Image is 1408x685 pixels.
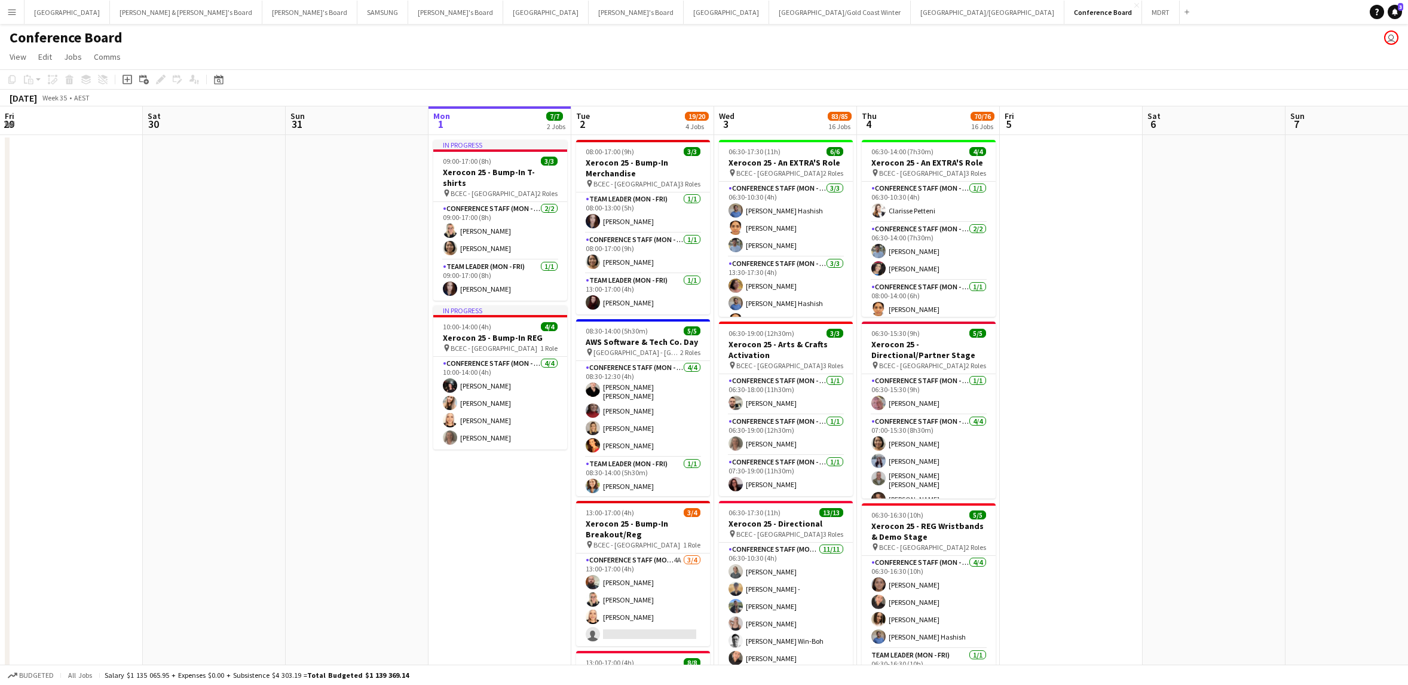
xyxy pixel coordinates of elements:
app-job-card: 06:30-16:30 (10h)5/5Xerocon 25 - REG Wristbands & Demo Stage BCEC - [GEOGRAPHIC_DATA]2 RolesConfe... [862,503,996,680]
span: 08:00-17:00 (9h) [586,147,634,156]
button: [PERSON_NAME] & [PERSON_NAME]'s Board [110,1,262,24]
app-card-role: Conference Staff (Mon - Fri)2/206:30-14:00 (7h30m)[PERSON_NAME][PERSON_NAME] [862,222,996,280]
span: Budgeted [19,671,54,680]
span: 2 Roles [966,361,986,370]
span: 3 [1398,3,1403,11]
span: Sun [1290,111,1305,121]
span: 06:30-15:30 (9h) [871,329,920,338]
span: 31 [289,117,305,131]
span: Jobs [64,51,82,62]
span: 4/4 [969,147,986,156]
span: 8/8 [684,658,700,667]
div: 4 Jobs [685,122,708,131]
span: BCEC - [GEOGRAPHIC_DATA] [879,543,966,552]
span: Mon [433,111,450,121]
span: 13/13 [819,508,843,517]
h3: Xerocon 25 - Bump-In T-shirts [433,167,567,188]
h3: Xerocon 25 - Bump-In Merchandise [576,157,710,179]
span: BCEC - [GEOGRAPHIC_DATA] [879,361,966,370]
div: AEST [74,93,90,102]
span: 2 Roles [680,348,700,357]
app-job-card: 08:30-14:00 (5h30m)5/5AWS Software & Tech Co. Day [GEOGRAPHIC_DATA] - [GEOGRAPHIC_DATA]2 RolesCon... [576,319,710,496]
app-card-role: Conference Staff (Mon - Fri)4/410:00-14:00 (4h)[PERSON_NAME][PERSON_NAME][PERSON_NAME][PERSON_NAME] [433,357,567,449]
app-card-role: Conference Staff (Mon - Fri)1/106:30-10:30 (4h)Clarisse Petteni [862,182,996,222]
div: 2 Jobs [547,122,565,131]
span: 4/4 [541,322,558,331]
span: Edit [38,51,52,62]
h3: Xerocon 25 - An EXTRA'S Role [862,157,996,168]
app-job-card: 06:30-15:30 (9h)5/5Xerocon 25 - Directional/Partner Stage BCEC - [GEOGRAPHIC_DATA]2 RolesConferen... [862,322,996,499]
span: Fri [5,111,14,121]
a: 3 [1388,5,1402,19]
span: 1 Role [540,344,558,353]
span: 3 Roles [680,179,700,188]
a: Jobs [59,49,87,65]
app-card-role: Conference Staff (Mon - Fri)4/406:30-16:30 (10h)[PERSON_NAME][PERSON_NAME][PERSON_NAME][PERSON_NA... [862,556,996,649]
span: [GEOGRAPHIC_DATA] - [GEOGRAPHIC_DATA] [593,348,680,357]
span: 06:30-19:00 (12h30m) [729,329,794,338]
div: 16 Jobs [828,122,851,131]
h3: Xerocon 25 - Bump-In Breakout/Reg [576,518,710,540]
button: [PERSON_NAME]'s Board [589,1,684,24]
h3: Xerocon 25 - Arts & Crafts Activation [719,339,853,360]
div: 06:30-19:00 (12h30m)3/3Xerocon 25 - Arts & Crafts Activation BCEC - [GEOGRAPHIC_DATA]3 RolesConfe... [719,322,853,496]
span: BCEC - [GEOGRAPHIC_DATA] [593,540,680,549]
span: 06:30-16:30 (10h) [871,510,923,519]
span: 2 Roles [966,543,986,552]
span: 5/5 [969,329,986,338]
span: 3 Roles [823,361,843,370]
span: 09:00-17:00 (8h) [443,157,491,166]
app-job-card: 06:30-17:30 (11h)6/6Xerocon 25 - An EXTRA'S Role BCEC - [GEOGRAPHIC_DATA]2 RolesConference Staff ... [719,140,853,317]
app-card-role: Conference Staff (Mon - Fri)4/408:30-12:30 (4h)[PERSON_NAME] [PERSON_NAME][PERSON_NAME][PERSON_NA... [576,361,710,457]
span: BCEC - [GEOGRAPHIC_DATA] [451,189,537,198]
span: 06:30-17:30 (11h) [729,147,780,156]
button: Budgeted [6,669,56,682]
button: [GEOGRAPHIC_DATA]/Gold Coast Winter [769,1,911,24]
a: View [5,49,31,65]
span: BCEC - [GEOGRAPHIC_DATA] [736,530,823,539]
span: 83/85 [828,112,852,121]
app-card-role: Conference Staff (Mon - Fri)3/306:30-10:30 (4h)[PERSON_NAME] Hashish[PERSON_NAME][PERSON_NAME] [719,182,853,257]
button: [GEOGRAPHIC_DATA] [684,1,769,24]
h3: Xerocon 25 - Directional/Partner Stage [862,339,996,360]
span: 3 [717,117,734,131]
button: Conference Board [1064,1,1142,24]
span: 3 Roles [823,530,843,539]
app-card-role: Team Leader (Mon - Fri)1/109:00-17:00 (8h)[PERSON_NAME] [433,260,567,301]
span: 10:00-14:00 (4h) [443,322,491,331]
span: 08:30-14:00 (5h30m) [586,326,648,335]
app-card-role: Conference Staff (Mon - Fri)1/108:00-17:00 (9h)[PERSON_NAME] [576,233,710,274]
span: 3/3 [684,147,700,156]
span: 13:00-17:00 (4h) [586,508,634,517]
span: 3/4 [684,508,700,517]
span: Wed [719,111,734,121]
app-card-role: Conference Staff (Mon - Fri)1/106:30-15:30 (9h)[PERSON_NAME] [862,374,996,415]
app-job-card: 13:00-17:00 (4h)3/4Xerocon 25 - Bump-In Breakout/Reg BCEC - [GEOGRAPHIC_DATA]1 RoleConference Sta... [576,501,710,646]
a: Edit [33,49,57,65]
button: [PERSON_NAME]'s Board [408,1,503,24]
span: 19/20 [685,112,709,121]
div: 06:30-14:00 (7h30m)4/4Xerocon 25 - An EXTRA'S Role BCEC - [GEOGRAPHIC_DATA]3 RolesConference Staf... [862,140,996,317]
div: [DATE] [10,92,37,104]
button: [GEOGRAPHIC_DATA]/[GEOGRAPHIC_DATA] [911,1,1064,24]
span: 6/6 [827,147,843,156]
span: 13:00-17:00 (4h) [586,658,634,667]
span: 70/76 [971,112,994,121]
span: 3/3 [541,157,558,166]
span: Tue [576,111,590,121]
span: BCEC - [GEOGRAPHIC_DATA] [736,169,823,178]
div: In progress09:00-17:00 (8h)3/3Xerocon 25 - Bump-In T-shirts BCEC - [GEOGRAPHIC_DATA]2 RolesConfer... [433,140,567,301]
span: BCEC - [GEOGRAPHIC_DATA] [736,361,823,370]
app-card-role: Conference Staff (Mon - Fri)1/108:00-14:00 (6h)[PERSON_NAME] [862,280,996,321]
h3: Xerocon 25 - Directional [719,518,853,529]
span: 5/5 [684,326,700,335]
button: MDRT [1142,1,1180,24]
span: 2 Roles [537,189,558,198]
span: 29 [3,117,14,131]
app-card-role: Team Leader (Mon - Fri)1/108:00-13:00 (5h)[PERSON_NAME] [576,192,710,233]
span: 5/5 [969,510,986,519]
span: All jobs [66,671,94,680]
span: 06:30-14:00 (7h30m) [871,147,933,156]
